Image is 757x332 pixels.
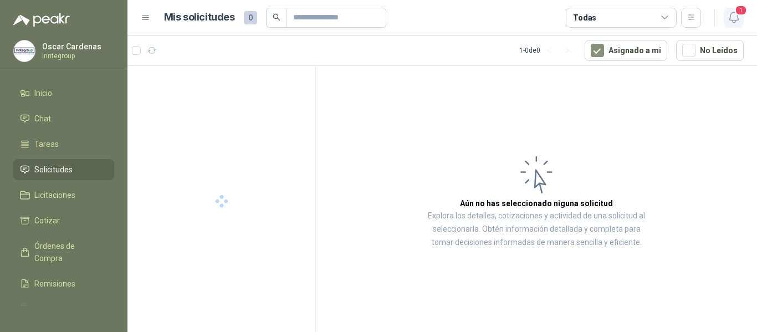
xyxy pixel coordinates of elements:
[676,40,744,61] button: No Leídos
[164,9,235,25] h1: Mis solicitudes
[34,278,75,290] span: Remisiones
[13,134,114,155] a: Tareas
[13,108,114,129] a: Chat
[34,164,73,176] span: Solicitudes
[13,83,114,104] a: Inicio
[13,13,70,27] img: Logo peakr
[13,210,114,231] a: Cotizar
[34,240,104,264] span: Órdenes de Compra
[460,197,613,210] h3: Aún no has seleccionado niguna solicitud
[427,210,646,249] p: Explora los detalles, cotizaciones y actividad de una solicitud al seleccionarla. Obtén informaci...
[13,159,114,180] a: Solicitudes
[585,40,667,61] button: Asignado a mi
[42,43,111,50] p: Oscar Cardenas
[735,5,747,16] span: 1
[244,11,257,24] span: 0
[34,138,59,150] span: Tareas
[34,113,51,125] span: Chat
[34,87,52,99] span: Inicio
[34,214,60,227] span: Cotizar
[13,185,114,206] a: Licitaciones
[724,8,744,28] button: 1
[519,42,576,59] div: 1 - 0 de 0
[14,40,35,62] img: Company Logo
[34,189,75,201] span: Licitaciones
[34,303,83,315] span: Configuración
[573,12,596,24] div: Todas
[13,236,114,269] a: Órdenes de Compra
[273,13,280,21] span: search
[42,53,111,59] p: Inntegroup
[13,273,114,294] a: Remisiones
[13,299,114,320] a: Configuración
